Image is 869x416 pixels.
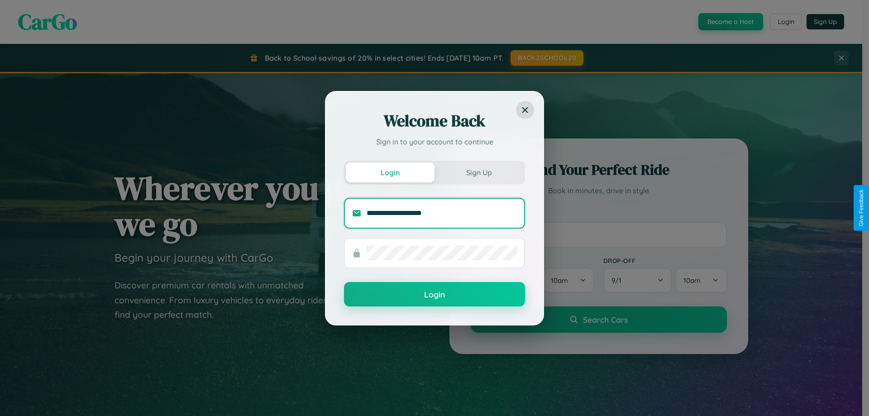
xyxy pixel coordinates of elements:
[344,282,525,306] button: Login
[346,163,434,182] button: Login
[434,163,523,182] button: Sign Up
[344,110,525,132] h2: Welcome Back
[344,136,525,147] p: Sign in to your account to continue
[858,190,864,226] div: Give Feedback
